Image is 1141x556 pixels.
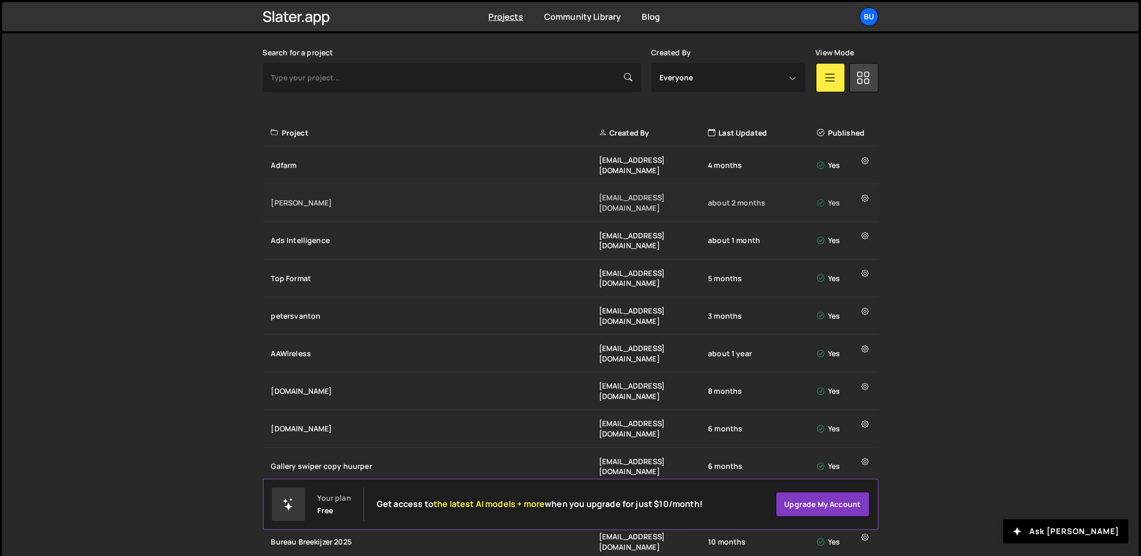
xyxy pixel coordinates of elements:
div: Ads Intelligence [271,235,599,246]
div: Yes [818,348,872,359]
a: Adfarm [EMAIL_ADDRESS][DOMAIN_NAME] 4 months Yes [263,147,879,184]
div: about 1 year [708,348,817,359]
div: Published [818,128,872,138]
div: 6 months [708,424,817,434]
div: 10 months [708,537,817,547]
div: about 2 months [708,198,817,208]
div: Free [318,506,333,515]
div: [EMAIL_ADDRESS][DOMAIN_NAME] [599,531,708,552]
div: [DOMAIN_NAME] [271,386,599,396]
div: Gallery swiper copy huurper [271,461,599,472]
div: [DOMAIN_NAME] [271,424,599,434]
a: Bu [860,7,879,26]
div: [EMAIL_ADDRESS][DOMAIN_NAME] [599,268,708,288]
a: [DOMAIN_NAME] [EMAIL_ADDRESS][DOMAIN_NAME] 6 months Yes [263,410,879,448]
a: petersvanton [EMAIL_ADDRESS][DOMAIN_NAME] 3 months Yes [263,297,879,335]
div: Project [271,128,599,138]
div: [EMAIL_ADDRESS][DOMAIN_NAME] [599,231,708,251]
div: Last Updated [708,128,817,138]
label: View Mode [816,49,855,57]
div: Yes [818,461,872,472]
a: Blog [642,11,660,22]
div: Yes [818,160,872,171]
h2: Get access to when you upgrade for just $10/month! [377,499,703,509]
a: Community Library [544,11,621,22]
div: [EMAIL_ADDRESS][DOMAIN_NAME] [599,456,708,477]
div: about 1 month [708,235,817,246]
a: Gallery swiper copy huurper [EMAIL_ADDRESS][DOMAIN_NAME] 6 months Yes [263,448,879,486]
a: AAWireless [EMAIL_ADDRESS][DOMAIN_NAME] about 1 year Yes [263,335,879,372]
div: Bureau Breekijzer 2025 [271,537,599,547]
button: Ask [PERSON_NAME] [1003,519,1128,543]
div: 6 months [708,461,817,472]
label: Search for a project [263,49,333,57]
div: Yes [818,537,872,547]
div: [EMAIL_ADDRESS][DOMAIN_NAME] [599,381,708,401]
a: Top Format [EMAIL_ADDRESS][DOMAIN_NAME] 5 months Yes [263,260,879,297]
div: Yes [818,311,872,321]
div: 4 months [708,160,817,171]
div: Created By [599,128,708,138]
div: Yes [818,424,872,434]
a: Upgrade my account [776,492,870,517]
div: petersvanton [271,311,599,321]
a: [PERSON_NAME] [EMAIL_ADDRESS][DOMAIN_NAME] about 2 months Yes [263,184,879,222]
div: [EMAIL_ADDRESS][DOMAIN_NAME] [599,306,708,326]
div: [PERSON_NAME] [271,198,599,208]
div: Top Format [271,273,599,284]
a: Projects [489,11,523,22]
label: Created By [652,49,691,57]
div: Yes [818,235,872,246]
div: 5 months [708,273,817,284]
div: AAWireless [271,348,599,359]
div: [EMAIL_ADDRESS][DOMAIN_NAME] [599,343,708,364]
div: [EMAIL_ADDRESS][DOMAIN_NAME] [599,155,708,175]
div: 3 months [708,311,817,321]
a: [DOMAIN_NAME] [EMAIL_ADDRESS][DOMAIN_NAME] 8 months Yes [263,372,879,410]
div: Yes [818,273,872,284]
div: [EMAIL_ADDRESS][DOMAIN_NAME] [599,418,708,439]
input: Type your project... [263,63,641,92]
div: Yes [818,386,872,396]
div: Yes [818,198,872,208]
div: Your plan [318,494,351,502]
div: [EMAIL_ADDRESS][DOMAIN_NAME] [599,192,708,213]
div: 8 months [708,386,817,396]
span: the latest AI models + more [434,498,545,510]
div: Adfarm [271,160,599,171]
a: Ads Intelligence [EMAIL_ADDRESS][DOMAIN_NAME] about 1 month Yes [263,222,879,260]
